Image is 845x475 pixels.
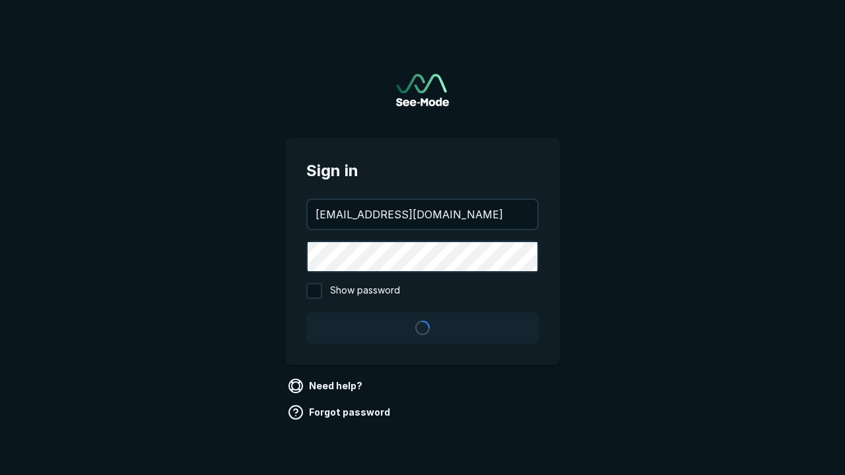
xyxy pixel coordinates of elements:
a: Forgot password [285,402,395,423]
span: Show password [330,283,400,299]
a: Need help? [285,375,368,396]
img: See-Mode Logo [396,74,449,106]
input: your@email.com [308,200,537,229]
span: Sign in [306,159,539,183]
a: Go to sign in [396,74,449,106]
